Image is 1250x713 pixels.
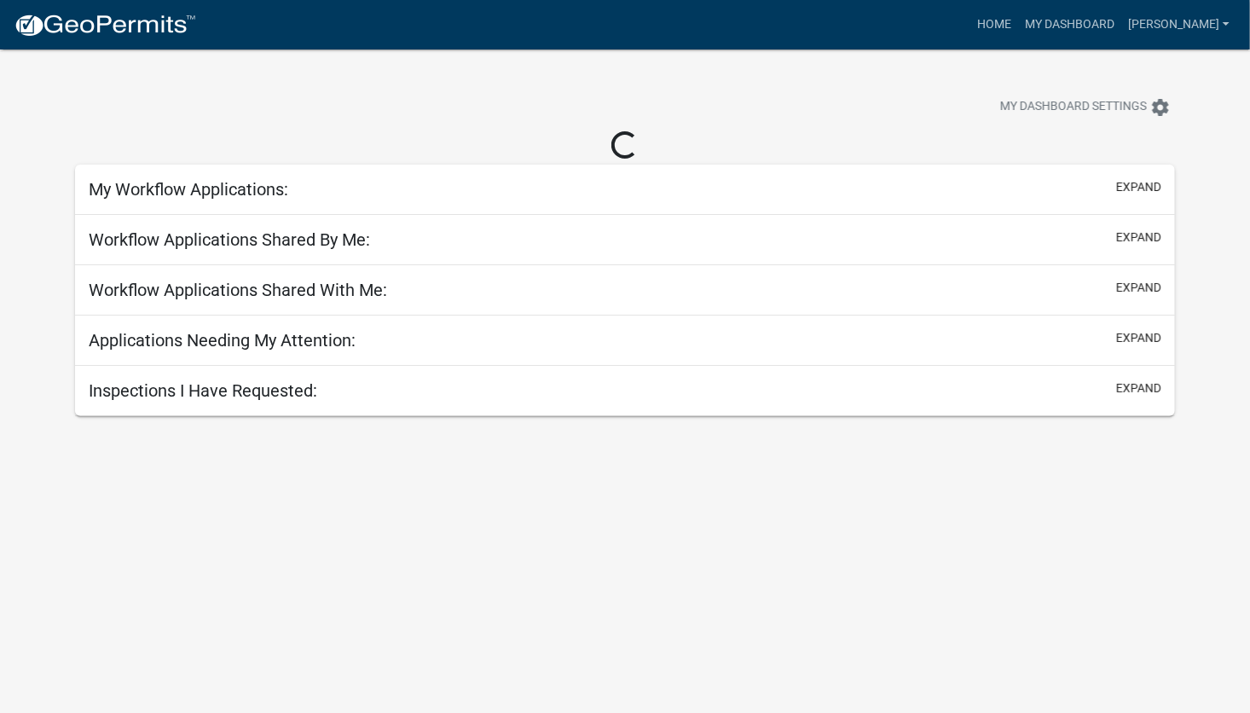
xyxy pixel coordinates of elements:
[970,9,1018,41] a: Home
[1116,380,1161,397] button: expand
[89,280,387,300] h5: Workflow Applications Shared With Me:
[1018,9,1121,41] a: My Dashboard
[1116,178,1161,196] button: expand
[89,380,317,401] h5: Inspections I Have Requested:
[1150,97,1171,118] i: settings
[89,330,356,351] h5: Applications Needing My Attention:
[987,90,1184,124] button: My Dashboard Settingssettings
[89,179,288,200] h5: My Workflow Applications:
[1116,229,1161,246] button: expand
[1000,97,1147,118] span: My Dashboard Settings
[89,229,370,250] h5: Workflow Applications Shared By Me:
[1116,279,1161,297] button: expand
[1116,329,1161,347] button: expand
[1121,9,1236,41] a: [PERSON_NAME]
